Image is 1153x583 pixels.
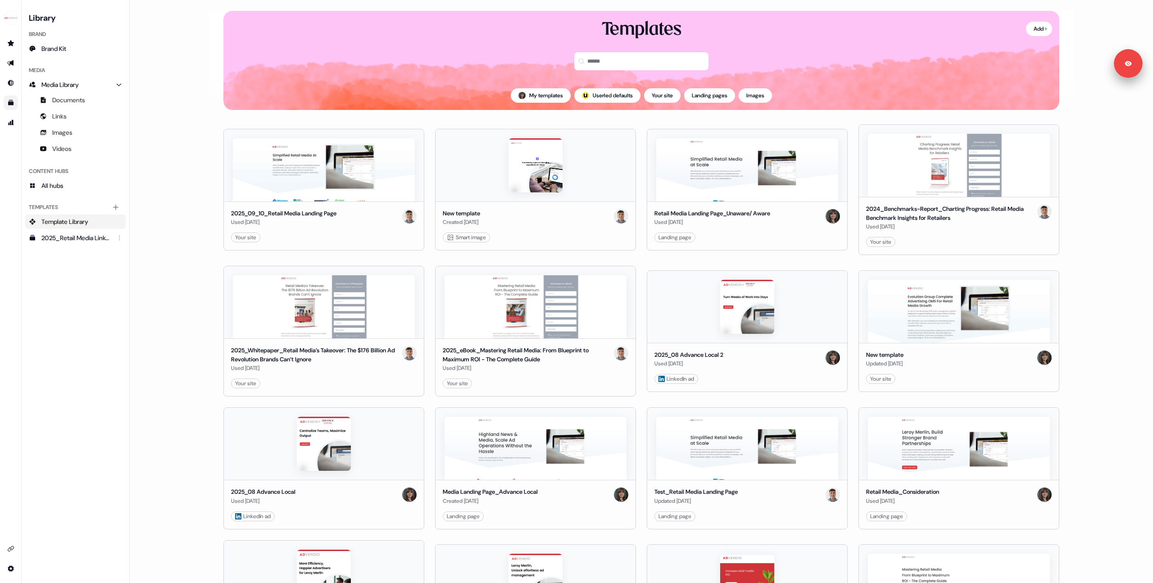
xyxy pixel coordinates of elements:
div: Used [DATE] [866,496,939,506]
img: Michaela [826,351,840,365]
img: Media Landing Page_Advance Local [445,417,626,480]
div: Updated [DATE] [654,496,738,506]
a: Brand Kit [25,41,126,56]
button: 2025_eBook_Mastering Retail Media: From Blueprint to Maximum ROI - The Complete Guide2025_eBook_M... [435,266,636,396]
div: Landing page [658,233,691,242]
img: Denis [614,346,628,360]
a: Media Library [25,77,126,92]
a: Videos [25,141,126,156]
div: Templates [602,18,681,41]
div: Updated [DATE] [866,359,903,368]
button: My templates [511,88,571,103]
img: Test_Retail Media Landing Page [656,417,838,480]
div: Used [DATE] [654,218,770,227]
button: Media Landing Page_Advance LocalMedia Landing Page_Advance LocalCreated [DATE]MichaelaLanding page [435,407,636,529]
a: Go to attribution [4,115,18,130]
img: Retail Media Landing Page_Unaware/ Aware [656,138,838,201]
div: Media [25,63,126,77]
a: All hubs [25,178,126,193]
div: 2025_09_10_Retail Media Landing Page [231,209,336,218]
div: New template [443,209,480,218]
div: ; [582,92,589,99]
div: Templates [25,200,126,214]
div: Test_Retail Media Landing Page [654,487,738,496]
div: Brand [25,27,126,41]
button: Images [739,88,772,103]
div: Landing page [447,512,480,521]
a: Go to templates [4,96,18,110]
div: Landing page [658,512,691,521]
div: Used [DATE] [231,364,399,373]
div: Used [DATE] [231,496,295,506]
button: Retail Media Landing Page_Unaware/ AwareRetail Media Landing Page_Unaware/ AwareUsed [DATE]Michae... [647,124,848,255]
img: 2025_08 Advance Local 2 [720,280,774,334]
span: Documents [52,96,85,105]
div: Your site [870,374,891,383]
button: Test_Retail Media Landing PageTest_Retail Media Landing PageUpdated [DATE]DenisLanding page [647,407,848,529]
img: Denis [614,209,628,223]
img: New template [868,280,1050,343]
span: Videos [52,144,72,153]
img: Retail Media_Consideration [868,417,1050,480]
span: Media Library [41,80,79,89]
div: Content Hubs [25,164,126,178]
a: Links [25,109,126,123]
div: Used [DATE] [443,364,610,373]
div: Landing page [870,512,903,521]
img: Michaela [826,209,840,223]
img: Denis [826,487,840,502]
img: Michaela [518,92,526,99]
img: Denis [402,346,417,360]
span: Template Library [41,217,88,226]
button: New templateNew templateUpdated [DATE]MichaelaYour site [858,266,1059,396]
img: 2024_Benchmarks-Report_Charting Progress: Retail Media Benchmark Insights for Retailers [868,134,1050,197]
img: 2025_Whitepaper_Retail Media’s Takeover: The $176 Billion Ad Revolution Brands Can’t Ignore [233,275,415,338]
a: Go to prospects [4,36,18,50]
button: 2025_08 Advance Local2025_08 Advance LocalUsed [DATE]Michaela LinkedIn ad [223,407,424,529]
button: userled logo;Userled defaults [574,88,640,103]
button: 2024_Benchmarks-Report_Charting Progress: Retail Media Benchmark Insights for Retailers 2024_Benc... [858,124,1059,255]
img: Michaela [614,487,628,502]
a: Go to Inbound [4,76,18,90]
a: Documents [25,93,126,107]
div: 2025_Whitepaper_Retail Media’s Takeover: The $176 Billion Ad Revolution Brands Can’t Ignore [231,346,399,364]
button: Retail Media_ConsiderationRetail Media_ConsiderationUsed [DATE]MichaelaLanding page [858,407,1059,529]
button: Your site [644,88,681,103]
span: All hubs [41,181,64,190]
span: Brand Kit [41,44,66,53]
img: Michaela [1037,351,1052,365]
div: LinkedIn ad [658,374,694,383]
div: Used [DATE] [654,359,723,368]
div: Used [DATE] [231,218,336,227]
div: Smart image [447,233,486,242]
img: 2025_eBook_Mastering Retail Media: From Blueprint to Maximum ROI - The Complete Guide [445,275,626,338]
div: 2025_Retail Media LinkedIn Ad Templates_1080X1080 [41,233,111,242]
button: Add [1026,22,1052,36]
a: Go to outbound experience [4,56,18,70]
a: Go to integrations [4,542,18,556]
div: New template [866,351,903,360]
img: 2025_09_10_Retail Media Landing Page [233,138,415,201]
button: 2025_09_10_Retail Media Landing Page2025_09_10_Retail Media Landing PageUsed [DATE]DenisYour site [223,124,424,255]
div: Retail Media Landing Page_Unaware/ Aware [654,209,770,218]
span: Links [52,112,67,121]
div: Media Landing Page_Advance Local [443,487,538,496]
div: Retail Media_Consideration [866,487,939,496]
div: 2025_08 Advance Local 2 [654,351,723,360]
img: New template [508,138,563,192]
img: Michaela [402,487,417,502]
button: New templateNew templateCreated [DATE]Denis Smart image [435,124,636,255]
div: LinkedIn ad [235,512,271,521]
div: Created [DATE] [443,218,480,227]
a: 2025_Retail Media LinkedIn Ad Templates_1080X1080 [25,231,126,245]
button: 2025_08 Advance Local 22025_08 Advance Local 2Used [DATE]Michaela LinkedIn ad [647,266,848,396]
div: Your site [447,379,468,388]
div: 2025_08 Advance Local [231,487,295,496]
img: Denis [1037,205,1052,219]
button: 2025_Whitepaper_Retail Media’s Takeover: The $176 Billion Ad Revolution Brands Can’t Ignore2025_W... [223,266,424,396]
a: Template Library [25,214,126,229]
span: Images [52,128,73,137]
h3: Library [25,11,126,23]
img: userled logo [582,92,589,99]
div: Your site [235,233,256,242]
